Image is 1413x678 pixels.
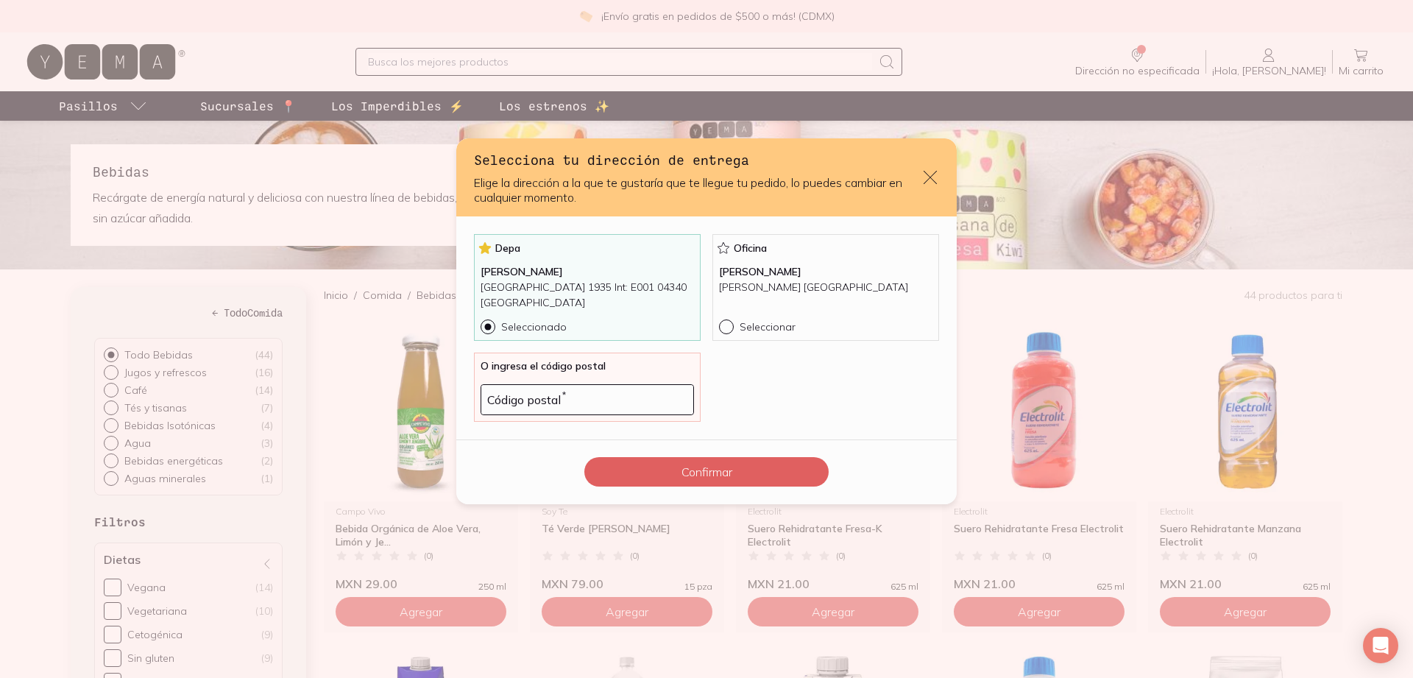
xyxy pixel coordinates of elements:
div: Open Intercom Messenger [1363,628,1398,663]
button: Confirmar [584,457,829,487]
div: default [456,138,957,504]
p: [PERSON_NAME] [GEOGRAPHIC_DATA] [719,280,932,295]
p: Seleccionar [740,320,796,333]
p: Oficina [719,241,932,255]
p: [PERSON_NAME] [481,264,694,280]
p: [PERSON_NAME] [719,264,932,280]
p: O ingresa el código postal [481,359,694,372]
h3: Selecciona tu dirección de entrega [474,150,921,169]
p: Depa [481,241,694,255]
p: [GEOGRAPHIC_DATA] 1935 Int: E001 04340 [GEOGRAPHIC_DATA] [481,280,694,311]
p: Seleccionado [501,320,567,333]
p: Elige la dirección a la que te gustaría que te llegue tu pedido, lo puedes cambiar en cualquier m... [474,175,921,205]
